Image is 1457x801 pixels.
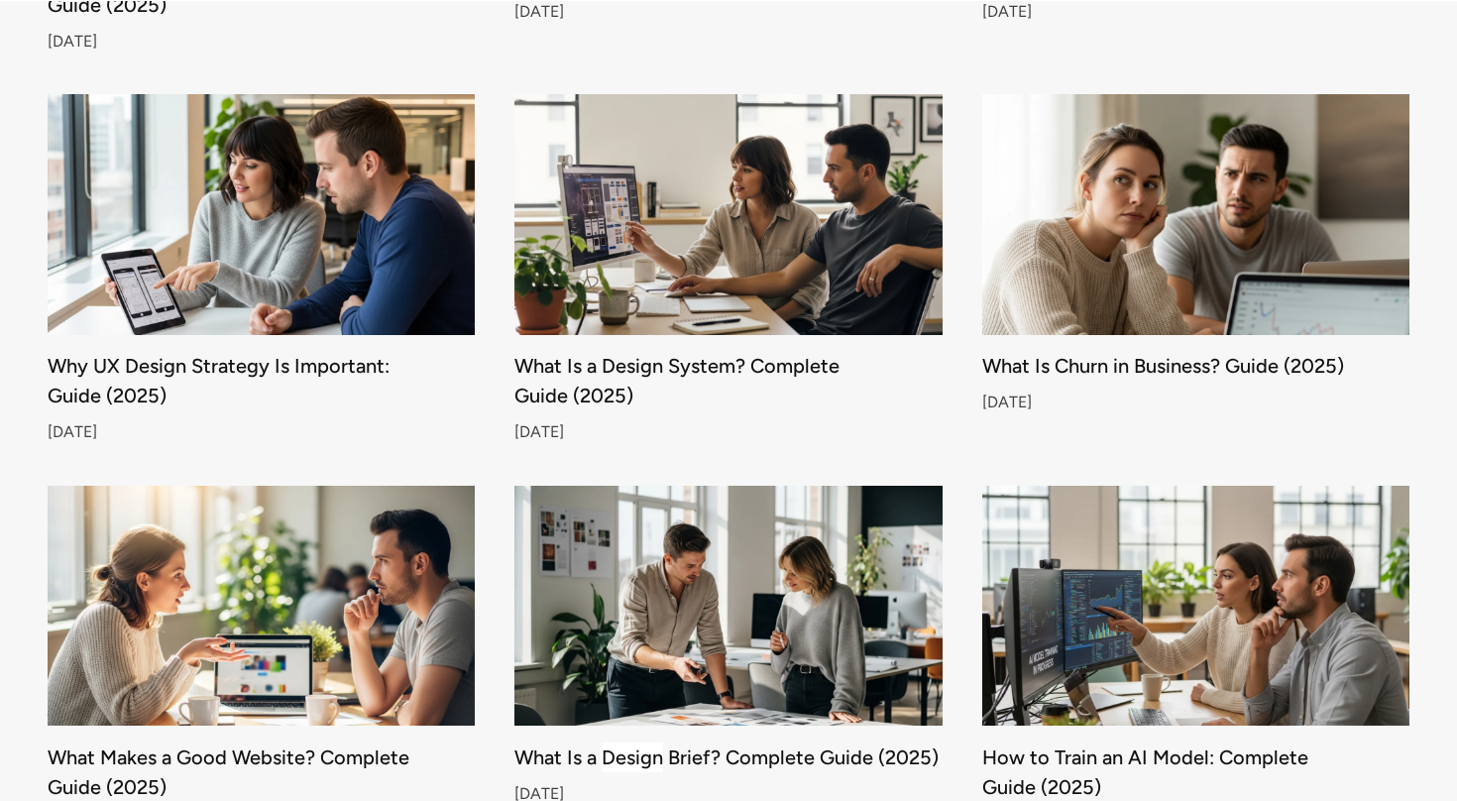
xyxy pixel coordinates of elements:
a: What Is a Design System? Complete Guide (2025)[DATE] [514,94,942,438]
div: Why UX Design Strategy Is Important: Guide (2025) [48,359,475,402]
a: Why UX Design Strategy Is Important: Guide (2025)[DATE] [48,94,475,438]
div: [DATE] [514,788,942,800]
div: [DATE] [982,6,1409,18]
div: How to Train an AI Model: Complete Guide (2025) [982,749,1409,793]
div: What Is a Design System? Complete Guide (2025) [514,359,942,402]
div: [DATE] [48,36,475,48]
div: What Is a Design Brief? Complete Guide (2025) [514,749,942,763]
div: What Is Churn in Business? Guide (2025) [982,359,1409,373]
div: [DATE] [514,6,942,18]
div: [DATE] [982,397,1409,408]
a: What Is Churn in Business? Guide (2025)[DATE] [982,94,1409,438]
div: What Makes a Good Website? Complete Guide (2025) [48,749,475,793]
div: [DATE] [48,426,475,438]
div: [DATE] [514,426,942,438]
